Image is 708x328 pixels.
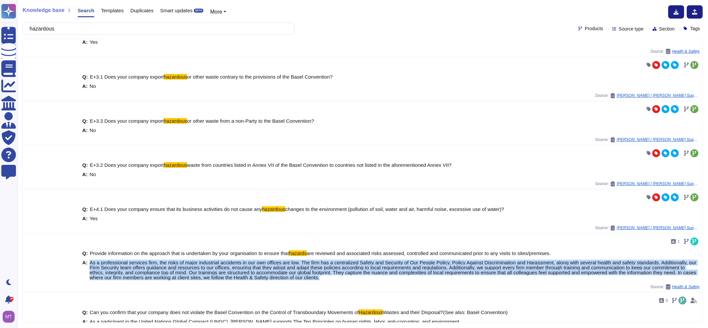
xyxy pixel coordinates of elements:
span: Templates [101,8,123,13]
span: E+4.1 Does your company ensure that its business activities do not cause any [90,206,262,212]
span: E+3.3 Does your company import [90,118,164,124]
mark: hazardous [164,162,187,168]
span: Source: [595,137,700,142]
span: or other waste contrary to the provisions of the Basel Convention? [187,74,333,80]
span: 0 [666,298,668,302]
span: E+3.2 Does your company export [90,162,164,168]
span: Smart updates [160,8,193,13]
span: Wastes and their Disposal?(See also: Basel Convention) [383,309,508,315]
span: [PERSON_NAME] / [PERSON_NAME] Supplier Portal Questionnaire Export [617,226,700,230]
div: BETA [194,9,203,13]
span: Source: [595,225,700,230]
span: Knowledge base [23,8,64,13]
span: 1 [677,239,680,243]
span: As a professional services firm, the risks of major industrial accidents in our own offices are l... [90,260,696,280]
b: A: [82,319,88,324]
span: or other waste from a non-Party to the Basel Convention? [187,118,314,124]
span: As a participant in the United Nations Global Compact (UNGC), [PERSON_NAME] supports The Ten Prin... [90,319,460,324]
b: Q: [82,207,88,212]
span: Yes [90,216,98,221]
span: Provide information on the approach that is undertaken by your organisation to ensure that [90,250,289,256]
input: Search a question or template... [26,23,288,34]
span: Source type [619,27,644,31]
mark: hazardous [164,118,187,124]
span: waste from countries listed in Annex VII of the Basel Convention to countries not listed in the a... [187,162,452,168]
span: Search [78,8,94,13]
span: [PERSON_NAME] / [PERSON_NAME] Supplier Portal Questionnaire Export [617,138,700,142]
span: [PERSON_NAME] / [PERSON_NAME] Supplier Portal Questionnaire Export [617,94,700,98]
b: Q: [82,163,88,167]
span: No [90,171,96,177]
span: Section [659,27,675,31]
span: Products [585,26,603,31]
b: A: [82,260,88,280]
b: A: [82,172,88,177]
span: Tags [690,26,700,31]
span: No [90,83,96,89]
span: [PERSON_NAME] / [PERSON_NAME] Supplier Portal Questionnaire Export [617,182,700,186]
mark: hazardous [262,206,285,212]
span: Can you confirm that your company does not violate the Basel Convention on the Control of Transbo... [90,309,359,315]
span: More [210,9,222,15]
span: Source: [595,181,700,186]
b: Q: [82,118,88,123]
b: A: [82,84,88,89]
span: Source: [650,49,700,54]
span: Health & Safety [672,49,700,53]
mark: hazards [289,250,307,256]
span: Health & Safety [672,285,700,289]
span: Source: [595,93,700,98]
span: are reviewed and associated risks assessed, controlled and communicated prior to any visits to si... [307,250,551,256]
b: Q: [82,310,88,315]
mark: Hazardous [359,309,383,315]
b: A: [82,216,88,221]
span: E+3.1 Does your company export [90,74,164,80]
mark: hazardous [164,74,187,80]
span: Yes [90,39,98,45]
span: Duplicates [130,8,154,13]
span: changes to the environment (pollution of soil, water and air, harmful noise, excessive use of wat... [285,206,504,212]
span: No [90,127,96,133]
div: 9+ [10,297,14,301]
b: Q: [82,74,88,79]
button: More [210,8,226,16]
b: Q: [82,251,88,256]
button: user [1,309,19,324]
b: A: [82,39,88,44]
b: A: [82,128,88,133]
img: user [3,311,15,323]
span: Source: [650,284,700,290]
